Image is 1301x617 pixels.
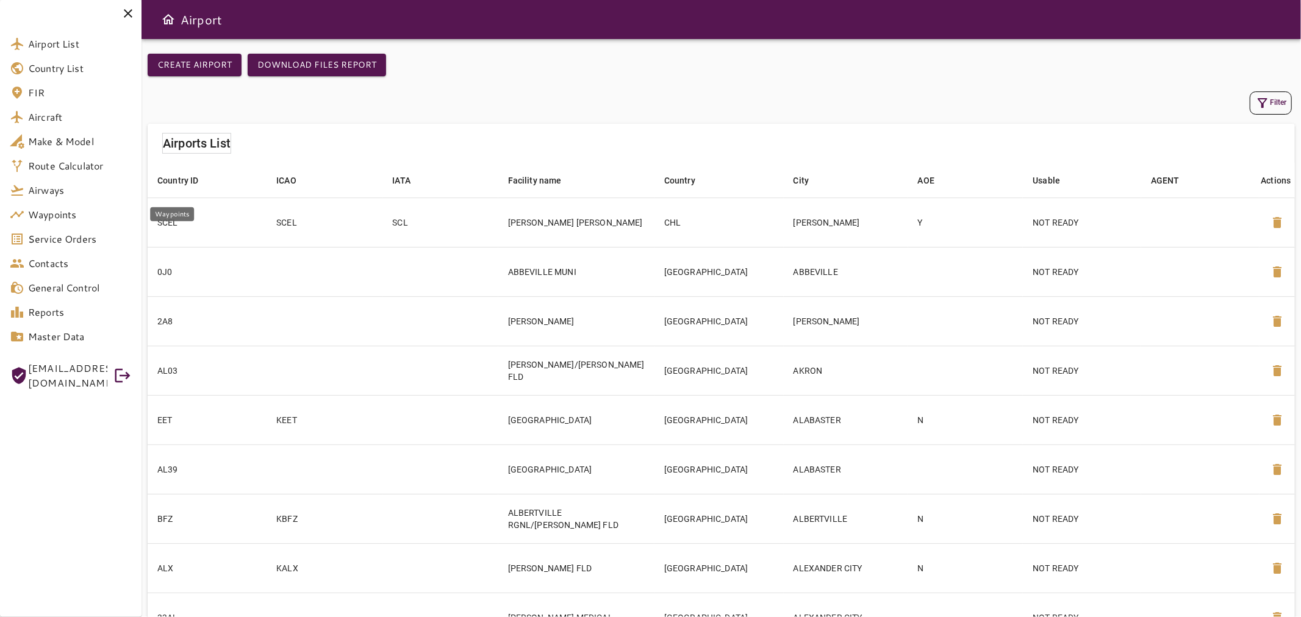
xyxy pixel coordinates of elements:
[1270,462,1285,477] span: delete
[784,444,908,494] td: ALABASTER
[148,444,267,494] td: AL39
[908,198,1023,247] td: Y
[1263,405,1292,435] button: Delete Airport
[248,54,386,76] button: Download Files Report
[654,198,784,247] td: CHL
[157,173,215,188] span: Country ID
[28,159,132,173] span: Route Calculator
[664,173,695,188] div: Country
[508,173,578,188] span: Facility name
[1263,554,1292,583] button: Delete Airport
[28,134,132,149] span: Make & Model
[28,329,132,344] span: Master Data
[28,110,132,124] span: Aircraft
[28,305,132,319] span: Reports
[654,395,784,444] td: [GEOGRAPHIC_DATA]
[1033,266,1131,278] p: NOT READY
[148,346,267,395] td: AL03
[181,10,222,29] h6: Airport
[148,494,267,543] td: BFZ
[784,395,908,444] td: ALABASTER
[148,54,242,76] button: Create airport
[784,494,908,543] td: ALBERTVILLE
[1263,504,1292,533] button: Delete Airport
[1151,173,1180,188] div: AGENT
[498,494,654,543] td: ALBERTVILLE RGNL/[PERSON_NAME] FLD
[28,183,132,198] span: Airways
[1270,413,1285,427] span: delete
[1033,173,1076,188] span: Usable
[1270,314,1285,329] span: delete
[918,173,934,188] div: AOE
[654,494,784,543] td: [GEOGRAPHIC_DATA]
[28,280,132,295] span: General Control
[382,198,498,247] td: SCL
[654,543,784,593] td: [GEOGRAPHIC_DATA]
[148,247,267,296] td: 0J0
[148,296,267,346] td: 2A8
[148,395,267,444] td: EET
[28,61,132,76] span: Country List
[1270,561,1285,576] span: delete
[28,361,107,390] span: [EMAIL_ADDRESS][DOMAIN_NAME]
[1033,513,1131,525] p: NOT READY
[908,543,1023,593] td: N
[157,173,199,188] div: Country ID
[1270,215,1285,230] span: delete
[267,543,382,593] td: KALX
[1270,512,1285,526] span: delete
[784,296,908,346] td: [PERSON_NAME]
[654,346,784,395] td: [GEOGRAPHIC_DATA]
[794,173,825,188] span: City
[1263,257,1292,287] button: Delete Airport
[156,7,181,32] button: Open drawer
[1250,91,1292,115] button: Filter
[1263,356,1292,385] button: Delete Airport
[784,198,908,247] td: [PERSON_NAME]
[267,395,382,444] td: KEET
[498,247,654,296] td: ABBEVILLE MUNI
[498,198,654,247] td: [PERSON_NAME] [PERSON_NAME]
[28,207,132,222] span: Waypoints
[148,543,267,593] td: ALX
[276,173,312,188] span: ICAO
[498,543,654,593] td: [PERSON_NAME] FLD
[392,173,426,188] span: IATA
[784,543,908,593] td: ALEXANDER CITY
[163,134,231,153] h6: Airports List
[1033,365,1131,377] p: NOT READY
[918,173,950,188] span: AOE
[794,173,809,188] div: City
[150,207,194,221] div: Waypoints
[654,296,784,346] td: [GEOGRAPHIC_DATA]
[1033,216,1131,229] p: NOT READY
[654,247,784,296] td: [GEOGRAPHIC_DATA]
[498,444,654,494] td: [GEOGRAPHIC_DATA]
[148,198,267,247] td: SCEL
[654,444,784,494] td: [GEOGRAPHIC_DATA]
[508,173,562,188] div: Facility name
[498,296,654,346] td: [PERSON_NAME]
[1151,173,1195,188] span: AGENT
[784,346,908,395] td: AKRON
[1263,455,1292,484] button: Delete Airport
[1033,315,1131,327] p: NOT READY
[908,494,1023,543] td: N
[1263,307,1292,336] button: Delete Airport
[498,346,654,395] td: [PERSON_NAME]/[PERSON_NAME] FLD
[1033,463,1131,476] p: NOT READY
[784,247,908,296] td: ABBEVILLE
[1033,414,1131,426] p: NOT READY
[498,395,654,444] td: [GEOGRAPHIC_DATA]
[1263,208,1292,237] button: Delete Airport
[1270,363,1285,378] span: delete
[1033,173,1060,188] div: Usable
[28,256,132,271] span: Contacts
[267,494,382,543] td: KBFZ
[276,173,296,188] div: ICAO
[267,198,382,247] td: SCEL
[1033,562,1131,574] p: NOT READY
[664,173,711,188] span: Country
[28,85,132,100] span: FIR
[392,173,410,188] div: IATA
